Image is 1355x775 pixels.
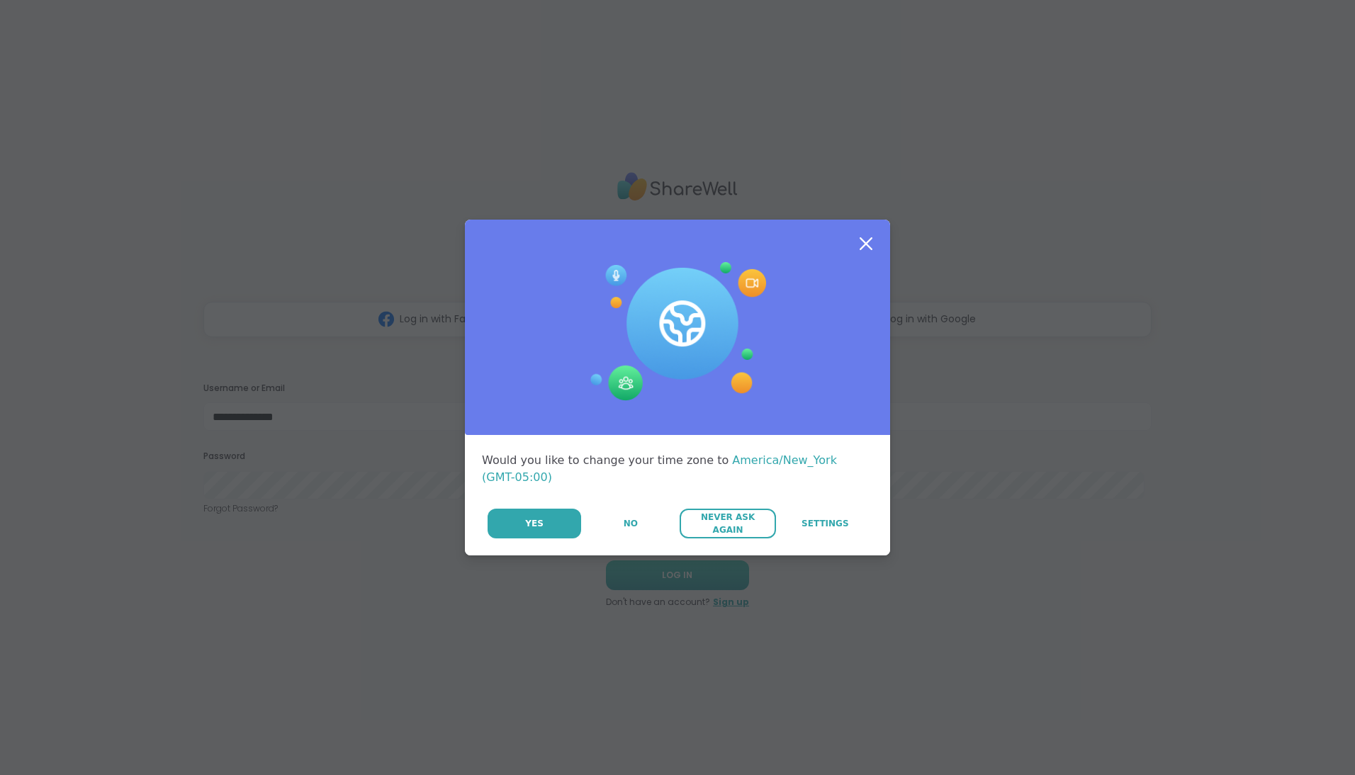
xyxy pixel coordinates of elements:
span: America/New_York (GMT-05:00) [482,453,837,484]
div: Would you like to change your time zone to [482,452,873,486]
button: Never Ask Again [680,509,775,538]
button: No [583,509,678,538]
span: Never Ask Again [687,511,768,536]
span: Yes [525,517,544,530]
img: Session Experience [589,262,766,401]
button: Yes [488,509,581,538]
span: No [624,517,638,530]
span: Settings [802,517,849,530]
a: Settings [777,509,873,538]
